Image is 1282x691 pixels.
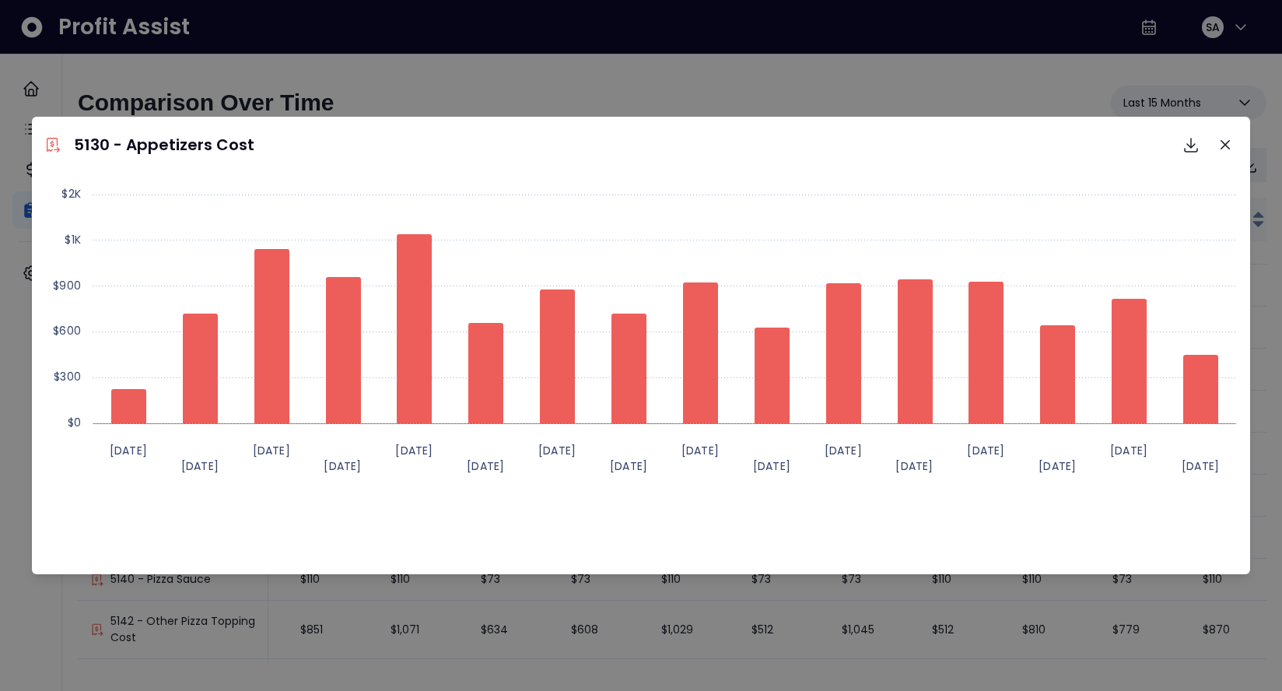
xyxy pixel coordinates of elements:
[74,133,254,156] p: 5130 - Appetizers Cost
[54,369,81,384] text: $300
[968,443,1005,458] text: [DATE]
[324,458,362,474] text: [DATE]
[110,443,147,458] text: [DATE]
[753,458,790,474] text: [DATE]
[538,443,576,458] text: [DATE]
[68,415,81,430] text: $0
[396,443,433,458] text: [DATE]
[610,458,647,474] text: [DATE]
[181,458,219,474] text: [DATE]
[1175,129,1207,160] button: Download options
[65,232,82,247] text: $1K
[53,278,81,293] text: $900
[681,443,719,458] text: [DATE]
[1182,458,1219,474] text: [DATE]
[1039,458,1076,474] text: [DATE]
[896,458,933,474] text: [DATE]
[467,458,504,474] text: [DATE]
[825,443,862,458] text: [DATE]
[1213,132,1238,157] button: Close
[62,186,82,202] text: $2K
[1110,443,1147,458] text: [DATE]
[53,323,81,338] text: $600
[253,443,290,458] text: [DATE]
